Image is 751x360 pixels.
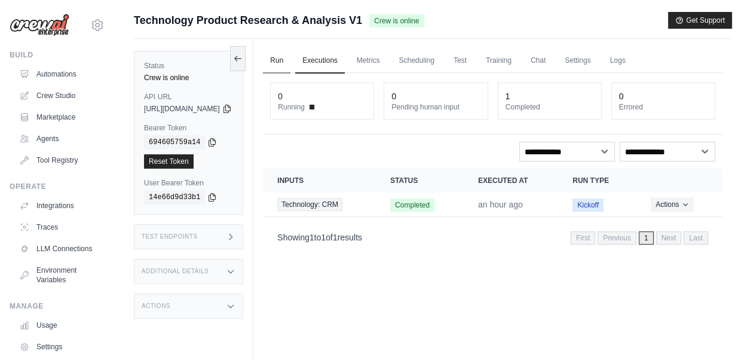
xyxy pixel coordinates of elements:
a: Marketplace [14,108,105,127]
dt: Errored [619,102,707,112]
a: Metrics [350,48,387,74]
span: Previous [597,231,636,245]
a: Tool Registry [14,151,105,170]
button: Actions for execution [651,197,693,212]
span: Running [278,102,305,112]
span: Last [683,231,708,245]
h3: Actions [142,303,170,310]
a: Reset Token [144,154,194,169]
a: Usage [14,316,105,335]
code: 14e66d9d33b1 [144,190,205,205]
span: 1 [309,233,314,242]
a: Settings [14,337,105,356]
div: Build [10,50,105,60]
th: Run Type [558,169,636,193]
a: Integrations [14,196,105,215]
div: Manage [10,301,105,311]
a: Settings [557,48,597,74]
span: Next [656,231,682,245]
span: Crew is online [369,14,424,28]
section: Crew executions table [263,169,722,252]
a: Logs [603,48,633,74]
a: Executions [295,48,345,74]
label: API URL [144,92,233,102]
span: 1 [639,231,654,245]
th: Executed at [464,169,558,193]
img: Logo [10,14,69,36]
nav: Pagination [263,222,722,252]
span: Kickoff [572,199,603,212]
button: Get Support [668,12,732,29]
span: First [571,231,595,245]
span: 1 [321,233,326,242]
a: Test [446,48,474,74]
a: LLM Connections [14,239,105,258]
span: 1 [333,233,338,242]
div: Operate [10,182,105,191]
div: 0 [391,90,396,102]
dt: Completed [505,102,594,112]
nav: Pagination [571,231,708,245]
a: Crew Studio [14,86,105,105]
p: Showing to of results [277,231,362,243]
div: 0 [278,90,283,102]
div: 1 [505,90,510,102]
a: Run [263,48,290,74]
a: Chat [523,48,553,74]
a: Scheduling [392,48,442,74]
a: Automations [14,65,105,84]
th: Status [376,169,464,193]
h3: Additional Details [142,268,209,275]
label: Bearer Token [144,123,233,133]
a: Training [479,48,519,74]
a: Traces [14,218,105,237]
span: Completed [390,199,434,212]
th: Inputs [263,169,376,193]
a: Environment Variables [14,261,105,289]
time: August 21, 2025 at 15:12 EDT [478,200,523,209]
label: Status [144,61,233,71]
div: 0 [619,90,624,102]
dt: Pending human input [391,102,480,112]
h3: Test Endpoints [142,233,198,240]
span: Technology: CRM [277,198,342,211]
a: View execution details for Technology [277,198,361,211]
span: [URL][DOMAIN_NAME] [144,104,220,114]
code: 694605759a14 [144,135,205,150]
div: Crew is online [144,73,233,83]
label: User Bearer Token [144,178,233,188]
a: Agents [14,129,105,148]
span: Technology Product Research & Analysis V1 [134,12,362,29]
